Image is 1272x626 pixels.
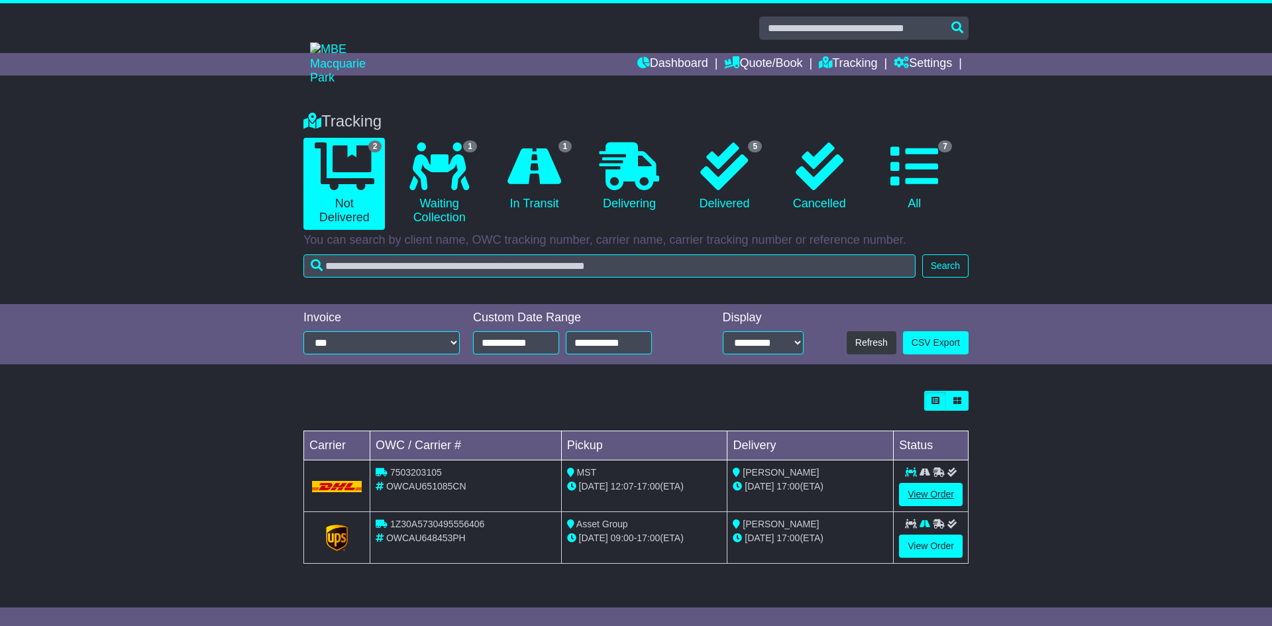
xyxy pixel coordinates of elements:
[297,112,975,131] div: Tracking
[390,467,442,478] span: 7503203105
[684,138,765,216] a: 5 Delivered
[567,531,722,545] div: - (ETA)
[368,140,382,152] span: 2
[561,431,727,460] td: Pickup
[819,53,877,76] a: Tracking
[579,481,608,492] span: [DATE]
[894,431,969,460] td: Status
[567,480,722,494] div: - (ETA)
[558,140,572,152] span: 1
[611,533,634,543] span: 09:00
[588,138,670,216] a: Delivering
[903,331,969,354] a: CSV Export
[776,533,800,543] span: 17:00
[303,138,385,230] a: 2 Not Delivered
[776,481,800,492] span: 17:00
[899,535,963,558] a: View Order
[733,480,888,494] div: (ETA)
[386,533,466,543] span: OWCAU648453PH
[743,519,819,529] span: [PERSON_NAME]
[724,53,802,76] a: Quote/Book
[938,140,952,152] span: 7
[398,138,480,230] a: 1 Waiting Collection
[390,519,484,529] span: 1Z30A5730495556406
[370,431,562,460] td: OWC / Carrier #
[723,311,804,325] div: Display
[922,254,969,278] button: Search
[303,233,969,248] p: You can search by client name, OWC tracking number, carrier name, carrier tracking number or refe...
[303,311,460,325] div: Invoice
[874,138,955,216] a: 7 All
[473,311,686,325] div: Custom Date Range
[637,533,660,543] span: 17:00
[326,525,348,551] img: GetCarrierServiceLogo
[733,531,888,545] div: (ETA)
[611,481,634,492] span: 12:07
[899,483,963,506] a: View Order
[494,138,575,216] a: 1 In Transit
[637,53,708,76] a: Dashboard
[778,138,860,216] a: Cancelled
[579,533,608,543] span: [DATE]
[310,42,390,85] img: MBE Macquarie Park
[743,467,819,478] span: [PERSON_NAME]
[386,481,466,492] span: OWCAU651085CN
[312,481,362,492] img: DHL.png
[847,331,896,354] button: Refresh
[637,481,660,492] span: 17:00
[894,53,952,76] a: Settings
[463,140,477,152] span: 1
[745,533,774,543] span: [DATE]
[576,519,628,529] span: Asset Group
[745,481,774,492] span: [DATE]
[577,467,597,478] span: MST
[748,140,762,152] span: 5
[727,431,894,460] td: Delivery
[304,431,370,460] td: Carrier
